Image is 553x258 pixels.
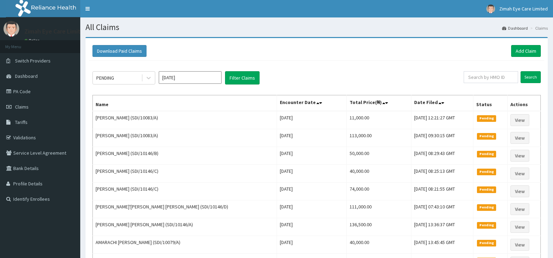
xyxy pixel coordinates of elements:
td: [PERSON_NAME] (SDI/10146/B) [93,147,277,165]
img: User Image [3,21,19,37]
span: Pending [477,186,496,193]
th: Actions [508,95,541,111]
span: Pending [477,204,496,211]
td: AMARACHI [PERSON_NAME] (SDI/10079/A) [93,236,277,254]
span: Tariffs [15,119,28,125]
td: [DATE] [277,200,347,218]
td: 74,000.00 [347,183,411,200]
td: [PERSON_NAME] (SDI/10146/C) [93,183,277,200]
a: View [510,185,529,197]
td: [DATE] 13:45:45 GMT [411,236,473,254]
h1: All Claims [85,23,548,32]
p: Zimah Eye Care Limited [24,28,88,35]
span: Zimah Eye Care Limited [499,6,548,12]
td: 111,000.00 [347,200,411,218]
td: 40,000.00 [347,236,411,254]
a: Dashboard [502,25,528,31]
a: View [510,203,529,215]
td: [DATE] [277,147,347,165]
td: 40,000.00 [347,165,411,183]
a: View [510,239,529,251]
span: Pending [477,151,496,157]
a: View [510,114,529,126]
td: [PERSON_NAME] [PERSON_NAME] (SDI/10146/A) [93,218,277,236]
td: [PERSON_NAME] (SDI/10083/A) [93,111,277,129]
td: [PERSON_NAME] (SDI/10146/C) [93,165,277,183]
td: [DATE] [277,183,347,200]
td: [DATE] 13:36:37 GMT [411,218,473,236]
td: [DATE] [277,129,347,147]
span: Dashboard [15,73,38,79]
td: [DATE] 08:29:43 GMT [411,147,473,165]
td: [DATE] 08:25:13 GMT [411,165,473,183]
td: [DATE] 12:21:27 GMT [411,111,473,129]
td: 11,000.00 [347,111,411,129]
a: View [510,168,529,179]
th: Encounter Date [277,95,347,111]
input: Search [521,71,541,83]
td: 113,000.00 [347,129,411,147]
td: [DATE] 07:43:10 GMT [411,200,473,218]
td: [DATE] 09:30:15 GMT [411,129,473,147]
span: Pending [477,169,496,175]
span: Pending [477,240,496,246]
td: [DATE] [277,111,347,129]
a: View [510,221,529,233]
td: [DATE] [277,236,347,254]
img: User Image [486,5,495,13]
th: Name [93,95,277,111]
a: View [510,150,529,162]
button: Filter Claims [225,71,260,84]
td: 50,000.00 [347,147,411,165]
li: Claims [529,25,548,31]
span: Switch Providers [15,58,51,64]
button: Download Paid Claims [92,45,147,57]
th: Date Filed [411,95,473,111]
a: Online [24,38,41,43]
th: Total Price(₦) [347,95,411,111]
span: Pending [477,222,496,228]
td: 136,500.00 [347,218,411,236]
td: [PERSON_NAME] (SDI/10083/A) [93,129,277,147]
a: Add Claim [511,45,541,57]
td: [DATE] [277,218,347,236]
td: [PERSON_NAME]'[PERSON_NAME] [PERSON_NAME] (SDI/10146/D) [93,200,277,218]
th: Status [473,95,508,111]
div: PENDING [96,74,114,81]
span: Pending [477,115,496,121]
a: View [510,132,529,144]
span: Claims [15,104,29,110]
span: Pending [477,133,496,139]
td: [DATE] [277,165,347,183]
input: Select Month and Year [159,71,222,84]
input: Search by HMO ID [464,71,518,83]
td: [DATE] 08:21:55 GMT [411,183,473,200]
